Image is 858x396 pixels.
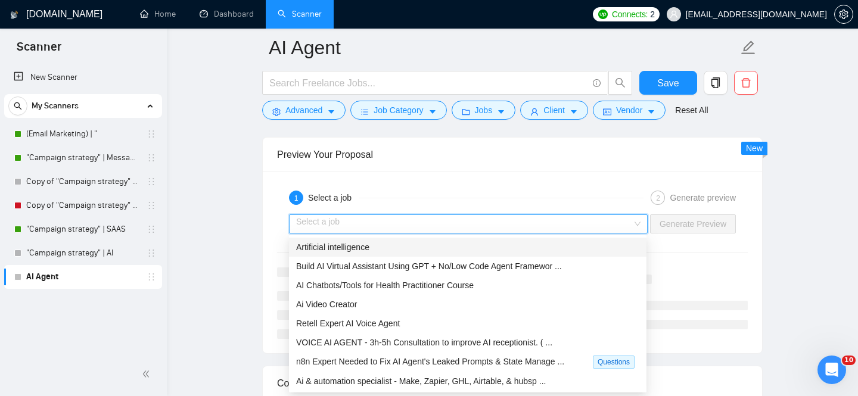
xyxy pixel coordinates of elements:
[294,194,299,202] span: 1
[7,38,71,63] span: Scanner
[657,76,679,91] span: Save
[639,71,697,95] button: Save
[296,357,564,366] span: n8n Expert Needed to Fix AI Agent's Leaked Prompts & State Manage ...
[834,5,853,24] button: setting
[26,217,139,241] a: "Campaign strategy" | SAAS
[296,319,400,328] span: Retell Expert AI Voice Agent
[262,101,346,120] button: settingAdvancedcaret-down
[285,104,322,117] span: Advanced
[543,104,565,117] span: Client
[269,33,738,63] input: Scanner name...
[834,10,853,19] a: setting
[609,77,632,88] span: search
[32,94,79,118] span: My Scanners
[26,146,139,170] a: "Campaign strategy" | Messaging
[675,104,708,117] a: Reset All
[4,94,162,289] li: My Scanners
[735,77,757,88] span: delete
[14,66,153,89] a: New Scanner
[4,66,162,89] li: New Scanner
[26,241,139,265] a: "Campaign strategy" | AI
[350,101,446,120] button: barsJob Categorycaret-down
[296,376,546,386] span: Ai & automation specialist - Make, Zapier, GHL, Airtable, & hubsp ...
[746,144,763,153] span: New
[26,194,139,217] a: Copy of "Campaign strategy" | Messaging
[296,242,369,252] span: Artificial intelligence
[296,261,562,271] span: Build AI Virtual Assistant Using GPT + No/Low Code Agent Framewor ...
[452,101,516,120] button: folderJobscaret-down
[593,356,635,369] span: Questions
[670,191,736,205] div: Generate preview
[608,71,632,95] button: search
[616,104,642,117] span: Vendor
[374,104,423,117] span: Job Category
[147,224,156,234] span: holder
[327,107,335,116] span: caret-down
[140,9,176,19] a: homeHome
[296,338,552,347] span: VOICE AI AGENT - 3h-5h Consultation to improve AI receptionist. ( ...
[277,138,748,172] div: Preview Your Proposal
[670,10,678,18] span: user
[360,107,369,116] span: bars
[142,368,154,380] span: double-left
[26,170,139,194] a: Copy of "Campaign strategy" | Messaging
[650,8,655,21] span: 2
[26,122,139,146] a: (Email Marketing) | "
[570,107,578,116] span: caret-down
[462,107,470,116] span: folder
[598,10,608,19] img: upwork-logo.png
[272,107,281,116] span: setting
[704,71,728,95] button: copy
[530,107,539,116] span: user
[704,77,727,88] span: copy
[147,129,156,139] span: holder
[147,201,156,210] span: holder
[269,76,587,91] input: Search Freelance Jobs...
[296,300,357,309] span: Ai Video Creator
[741,40,756,55] span: edit
[147,177,156,186] span: holder
[593,79,601,87] span: info-circle
[603,107,611,116] span: idcard
[200,9,254,19] a: dashboardDashboard
[296,280,474,290] span: AI Chatbots/Tools for Health Practitioner Course
[475,104,493,117] span: Jobs
[835,10,853,19] span: setting
[26,265,139,289] a: AI Agent
[650,214,736,233] button: Generate Preview
[520,101,588,120] button: userClientcaret-down
[8,96,27,116] button: search
[817,356,846,384] iframe: Intercom live chat
[734,71,758,95] button: delete
[278,9,322,19] a: searchScanner
[497,107,505,116] span: caret-down
[147,153,156,163] span: holder
[10,5,18,24] img: logo
[647,107,655,116] span: caret-down
[612,8,648,21] span: Connects:
[842,356,856,365] span: 10
[147,248,156,258] span: holder
[147,272,156,282] span: holder
[656,194,660,202] span: 2
[308,191,359,205] div: Select a job
[428,107,437,116] span: caret-down
[593,101,666,120] button: idcardVendorcaret-down
[9,102,27,110] span: search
